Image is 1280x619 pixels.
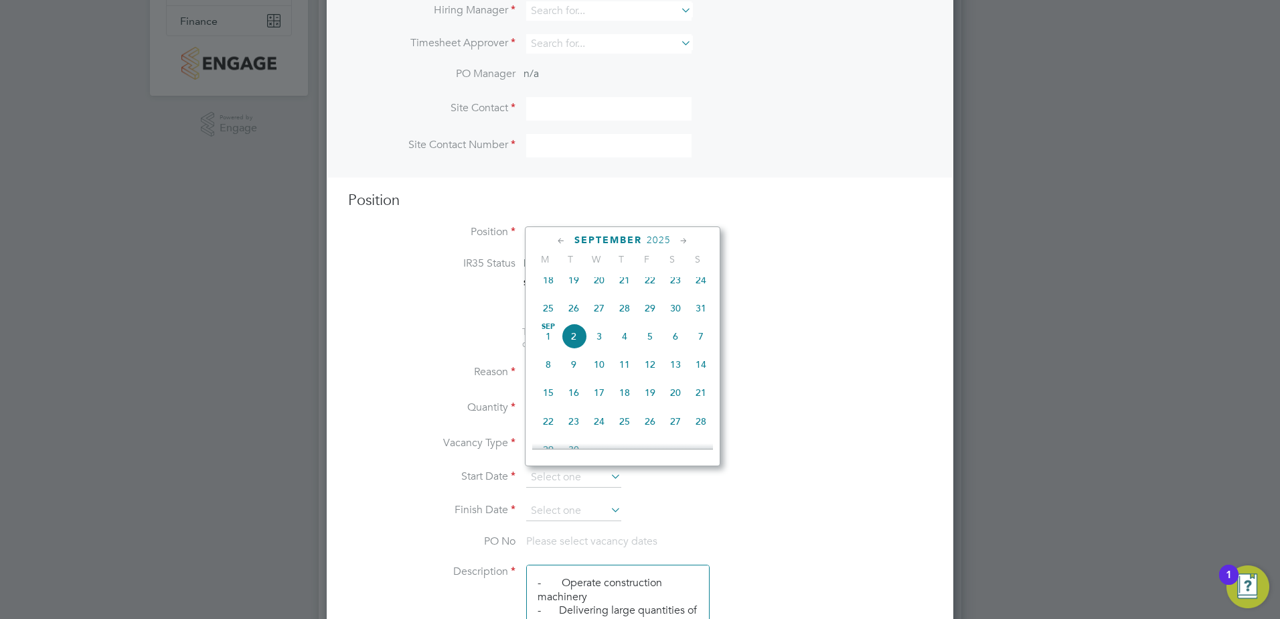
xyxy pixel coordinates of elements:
[612,267,637,293] span: 21
[348,365,515,379] label: Reason
[586,324,612,349] span: 3
[526,468,621,488] input: Select one
[574,234,642,246] span: September
[561,437,586,462] span: 30
[561,267,586,293] span: 19
[536,409,561,434] span: 22
[561,352,586,377] span: 9
[532,253,558,265] span: M
[526,34,692,54] input: Search for...
[536,352,561,377] span: 8
[348,535,515,549] label: PO No
[688,324,714,349] span: 7
[647,234,671,246] span: 2025
[637,380,663,405] span: 19
[526,1,692,21] input: Search for...
[348,503,515,517] label: Finish Date
[558,253,583,265] span: T
[586,295,612,321] span: 27
[586,267,612,293] span: 20
[583,253,609,265] span: W
[348,3,515,17] label: Hiring Manager
[688,380,714,405] span: 21
[348,101,515,115] label: Site Contact
[637,324,663,349] span: 5
[348,225,515,239] label: Position
[612,409,637,434] span: 25
[561,324,586,349] span: 2
[612,295,637,321] span: 28
[536,267,561,293] span: 18
[348,257,515,271] label: IR35 Status
[1226,565,1269,608] button: Open Resource Center, 1 new notification
[586,409,612,434] span: 24
[536,295,561,321] span: 25
[663,324,688,349] span: 6
[348,565,515,579] label: Description
[688,352,714,377] span: 14
[688,267,714,293] span: 24
[524,257,576,269] span: Inside IR35
[348,436,515,450] label: Vacancy Type
[524,278,646,287] strong: Status Determination Statement
[663,352,688,377] span: 13
[609,253,634,265] span: T
[348,138,515,152] label: Site Contact Number
[561,380,586,405] span: 16
[586,380,612,405] span: 17
[659,253,685,265] span: S
[663,267,688,293] span: 23
[685,253,710,265] span: S
[526,501,621,521] input: Select one
[637,409,663,434] span: 26
[526,535,657,548] span: Please select vacancy dates
[526,223,692,243] input: Search for...
[612,352,637,377] span: 11
[586,352,612,377] span: 10
[637,295,663,321] span: 29
[348,470,515,484] label: Start Date
[663,380,688,405] span: 20
[634,253,659,265] span: F
[522,326,703,350] span: The status determination for this position can be updated after creating the vacancy
[688,409,714,434] span: 28
[536,324,561,330] span: Sep
[348,191,932,210] h3: Position
[637,352,663,377] span: 12
[612,380,637,405] span: 18
[536,324,561,349] span: 1
[663,295,688,321] span: 30
[561,295,586,321] span: 26
[561,409,586,434] span: 23
[663,409,688,434] span: 27
[348,36,515,50] label: Timesheet Approver
[1226,575,1232,592] div: 1
[637,267,663,293] span: 22
[688,295,714,321] span: 31
[536,437,561,462] span: 29
[536,380,561,405] span: 15
[612,324,637,349] span: 4
[524,67,539,80] span: n/a
[348,401,515,415] label: Quantity
[348,67,515,81] label: PO Manager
